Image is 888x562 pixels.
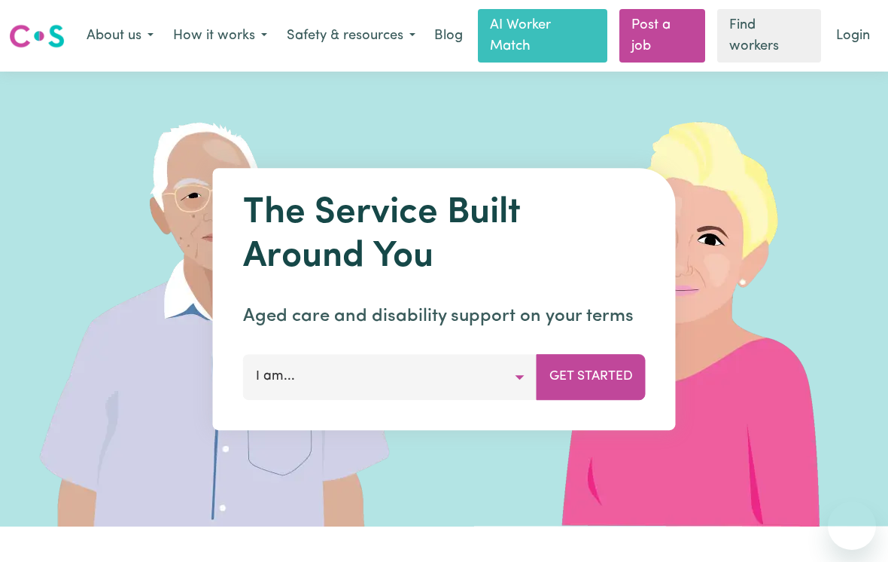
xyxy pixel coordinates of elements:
[425,20,472,53] a: Blog
[277,20,425,52] button: Safety & resources
[619,9,706,63] a: Post a job
[243,304,646,331] p: Aged care and disability support on your terms
[717,9,821,63] a: Find workers
[478,9,607,63] a: AI Worker Match
[828,502,876,550] iframe: Button to launch messaging window
[827,20,879,53] a: Login
[9,19,65,53] a: Careseekers logo
[537,355,646,400] button: Get Started
[243,192,646,279] h1: The Service Built Around You
[77,20,163,52] button: About us
[243,355,537,400] button: I am...
[163,20,277,52] button: How it works
[9,23,65,50] img: Careseekers logo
